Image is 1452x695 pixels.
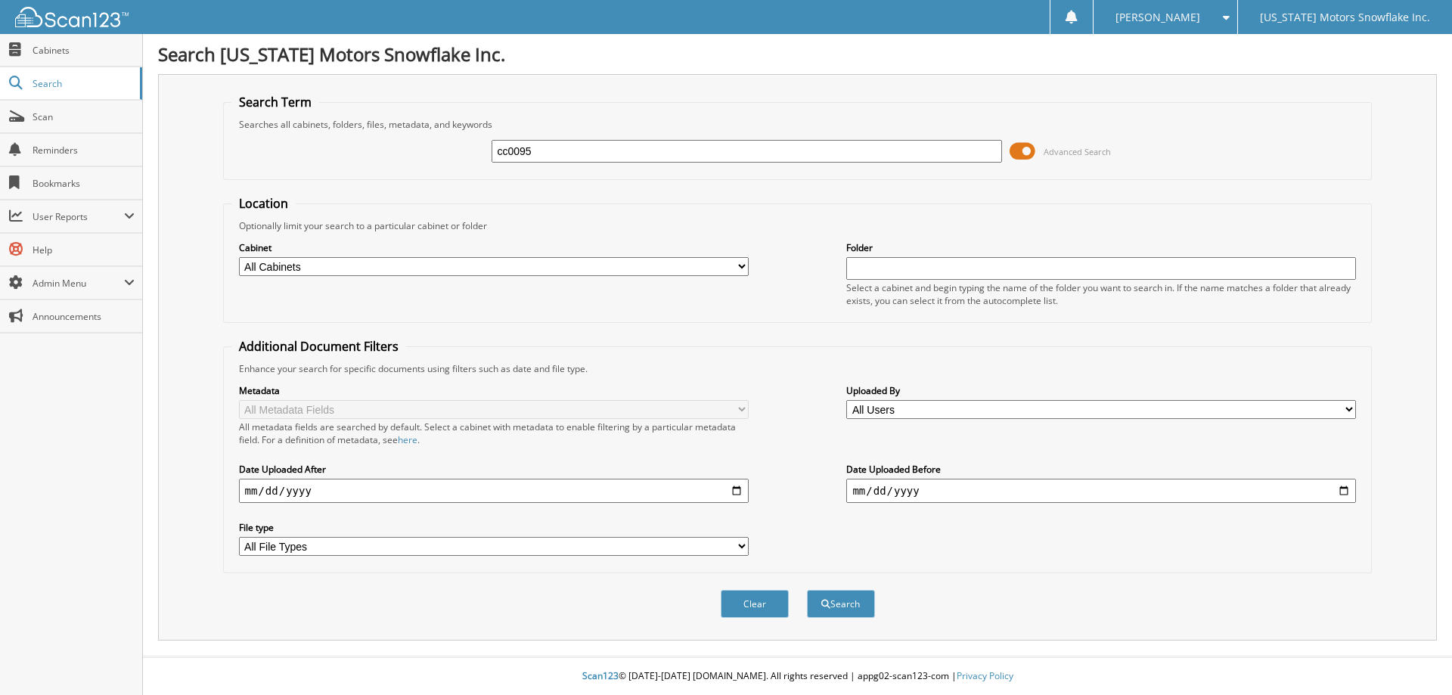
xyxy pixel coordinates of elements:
label: Uploaded By [846,384,1356,397]
div: © [DATE]-[DATE] [DOMAIN_NAME]. All rights reserved | appg02-scan123-com | [143,658,1452,695]
label: Date Uploaded Before [846,463,1356,476]
a: here [398,433,417,446]
div: Optionally limit your search to a particular cabinet or folder [231,219,1364,232]
legend: Search Term [231,94,319,110]
span: [US_STATE] Motors Snowflake Inc. [1260,13,1430,22]
label: File type [239,521,749,534]
span: Reminders [33,144,135,157]
input: start [239,479,749,503]
div: Select a cabinet and begin typing the name of the folder you want to search in. If the name match... [846,281,1356,307]
h1: Search [US_STATE] Motors Snowflake Inc. [158,42,1437,67]
legend: Additional Document Filters [231,338,406,355]
span: User Reports [33,210,124,223]
legend: Location [231,195,296,212]
span: Advanced Search [1044,146,1111,157]
button: Search [807,590,875,618]
div: Enhance your search for specific documents using filters such as date and file type. [231,362,1364,375]
input: end [846,479,1356,503]
span: Admin Menu [33,277,124,290]
div: All metadata fields are searched by default. Select a cabinet with metadata to enable filtering b... [239,420,749,446]
label: Date Uploaded After [239,463,749,476]
div: Searches all cabinets, folders, files, metadata, and keywords [231,118,1364,131]
img: scan123-logo-white.svg [15,7,129,27]
span: Scan [33,110,135,123]
span: [PERSON_NAME] [1115,13,1200,22]
span: Bookmarks [33,177,135,190]
button: Clear [721,590,789,618]
label: Metadata [239,384,749,397]
span: Cabinets [33,44,135,57]
span: Help [33,244,135,256]
label: Folder [846,241,1356,254]
span: Search [33,77,132,90]
span: Scan123 [582,669,619,682]
span: Announcements [33,310,135,323]
label: Cabinet [239,241,749,254]
a: Privacy Policy [957,669,1013,682]
iframe: Chat Widget [1376,622,1452,695]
